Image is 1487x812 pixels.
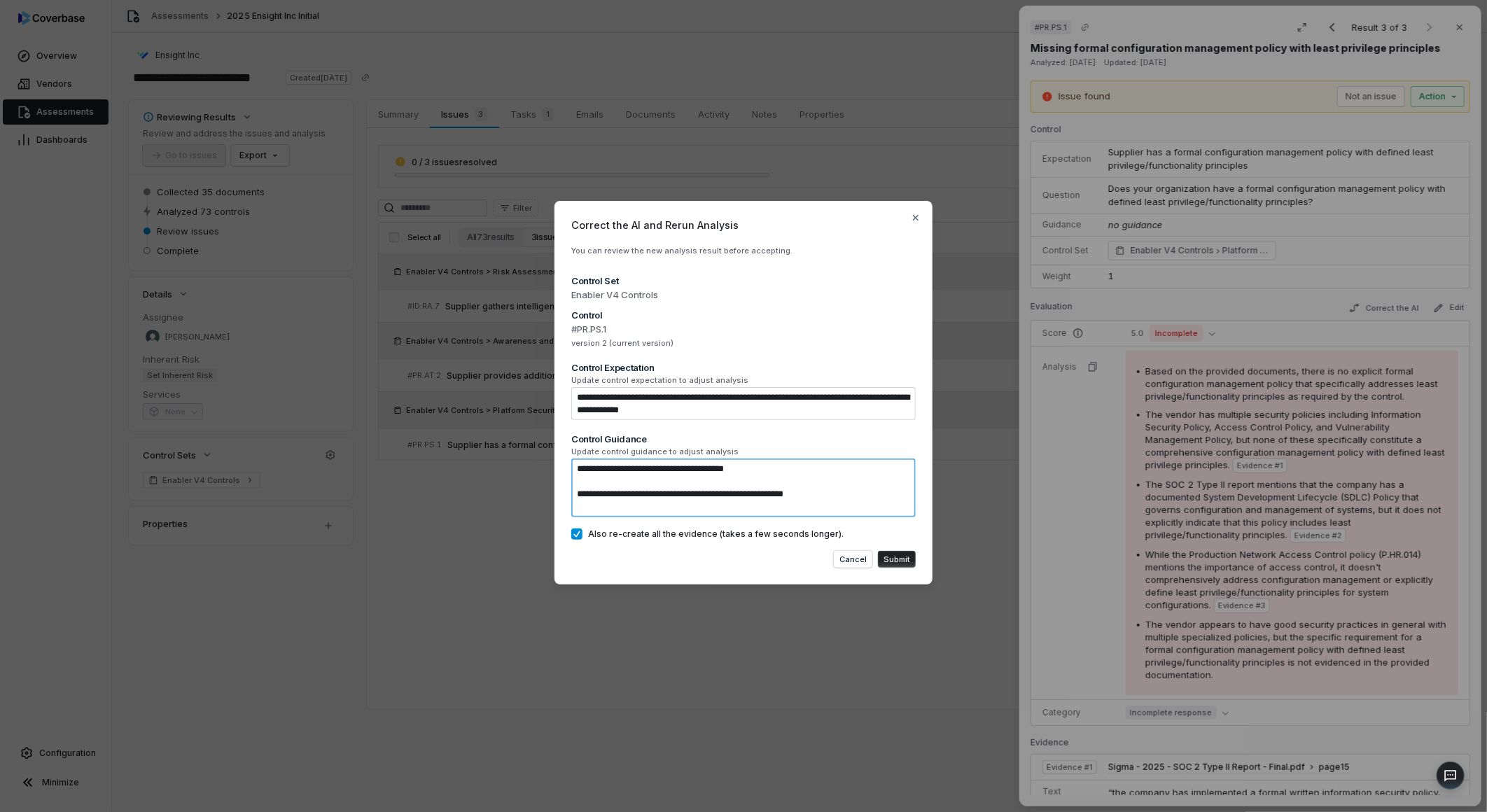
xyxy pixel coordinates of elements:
span: Update control guidance to adjust analysis [571,447,916,457]
button: Also re-create all the evidence (takes a few seconds longer). [571,528,582,540]
span: Also re-create all the evidence (takes a few seconds longer). [588,528,844,540]
span: Correct the AI and Rerun Analysis [571,218,916,232]
div: Control Expectation [571,361,916,374]
div: Control Set [571,274,916,287]
div: Control Guidance [571,433,916,445]
span: Update control expectation to adjust analysis [571,375,916,386]
span: You can review the new analysis result before accepting. [571,246,793,255]
span: Enabler V4 Controls [571,288,916,302]
button: Cancel [834,551,872,568]
span: version 2 (current version) [571,338,916,349]
span: #PR.PS.1 [571,323,916,337]
button: Submit [878,551,916,568]
div: Control [571,309,916,321]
